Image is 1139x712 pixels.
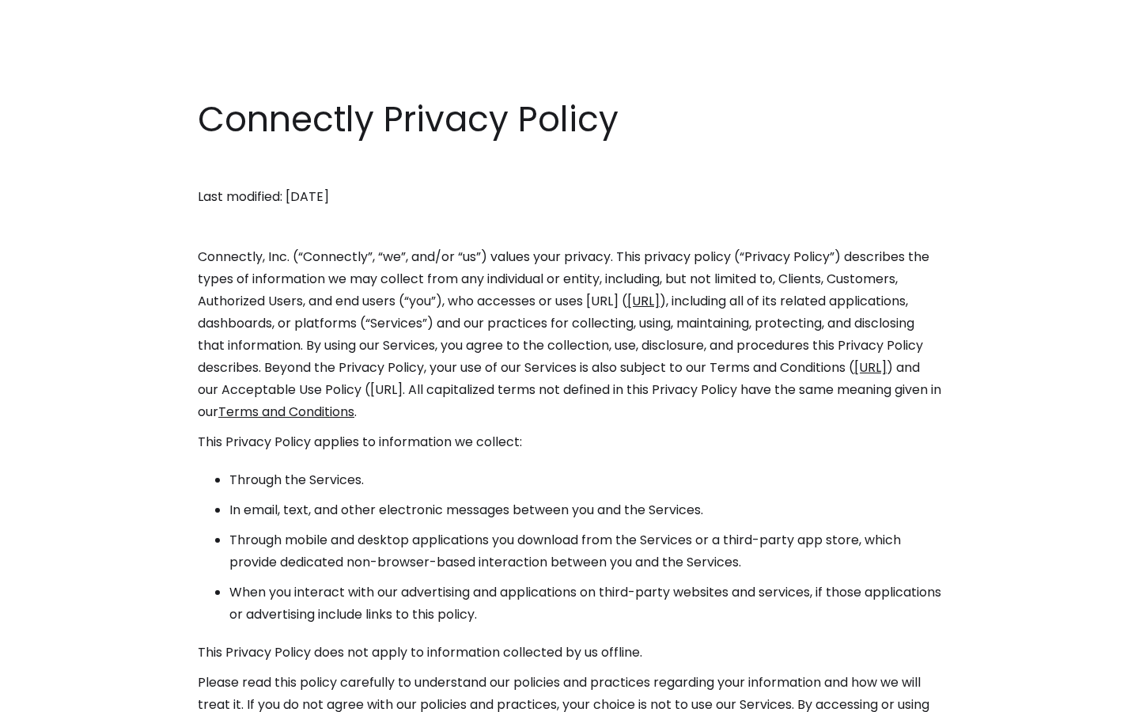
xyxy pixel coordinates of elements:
[229,469,941,491] li: Through the Services.
[218,403,354,421] a: Terms and Conditions
[627,292,660,310] a: [URL]
[229,581,941,626] li: When you interact with our advertising and applications on third-party websites and services, if ...
[198,186,941,208] p: Last modified: [DATE]
[854,358,887,377] a: [URL]
[229,499,941,521] li: In email, text, and other electronic messages between you and the Services.
[198,246,941,423] p: Connectly, Inc. (“Connectly”, “we”, and/or “us”) values your privacy. This privacy policy (“Priva...
[198,95,941,144] h1: Connectly Privacy Policy
[198,156,941,178] p: ‍
[32,684,95,706] ul: Language list
[229,529,941,574] li: Through mobile and desktop applications you download from the Services or a third-party app store...
[198,642,941,664] p: This Privacy Policy does not apply to information collected by us offline.
[198,431,941,453] p: This Privacy Policy applies to information we collect:
[198,216,941,238] p: ‍
[16,683,95,706] aside: Language selected: English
